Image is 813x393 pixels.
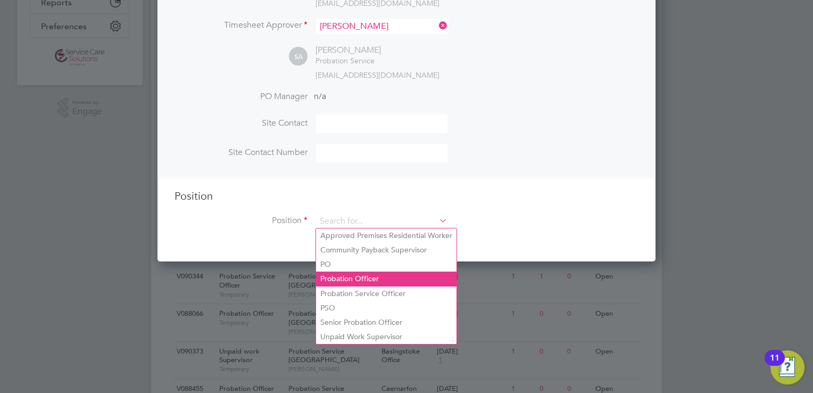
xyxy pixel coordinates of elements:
[316,257,457,272] li: PO
[770,358,779,372] div: 11
[175,118,308,129] label: Site Contact
[316,315,457,330] li: Senior Probation Officer
[175,189,638,203] h3: Position
[316,301,457,315] li: PSO
[316,214,447,230] input: Search for...
[770,350,804,384] button: Open Resource Center, 11 new notifications
[316,286,457,301] li: Probation Service Officer
[316,45,381,56] div: [PERSON_NAME]
[316,228,457,243] li: Approved Premises Residential Worker
[316,272,457,286] li: Probation Officer
[175,20,308,31] label: Timesheet Approver
[316,330,457,344] li: Unpaid Work Supervisor
[314,91,326,102] span: n/a
[289,47,308,66] span: SA
[316,19,447,34] input: Search for...
[316,56,381,65] div: Probation Service
[316,243,457,257] li: Community Payback Supervisor
[175,91,308,102] label: PO Manager
[175,147,308,158] label: Site Contact Number
[175,215,308,226] label: Position
[316,70,439,80] span: [EMAIL_ADDRESS][DOMAIN_NAME]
